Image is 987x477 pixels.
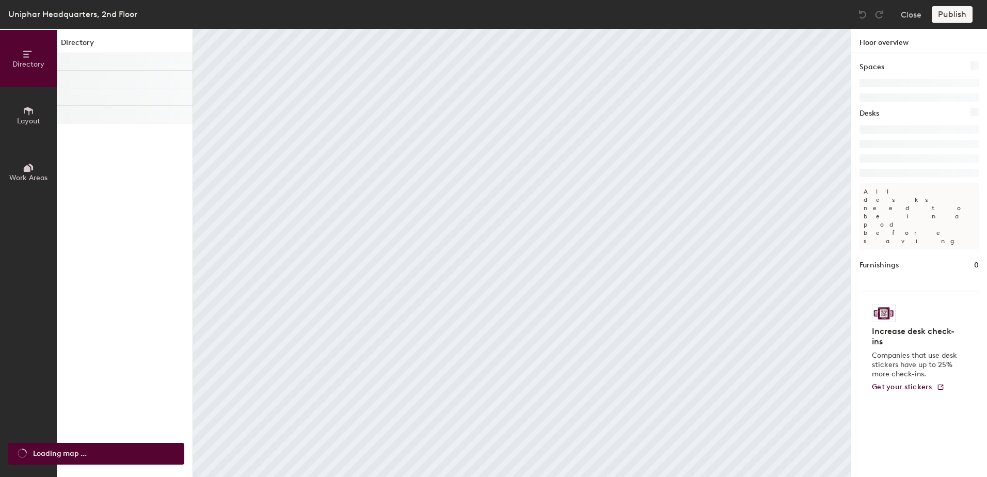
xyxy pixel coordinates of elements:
[9,173,47,182] span: Work Areas
[974,260,979,271] h1: 0
[874,9,884,20] img: Redo
[8,8,137,21] div: Uniphar Headquarters, 2nd Floor
[872,383,932,391] span: Get your stickers
[57,37,193,53] h1: Directory
[859,108,879,119] h1: Desks
[872,383,945,392] a: Get your stickers
[17,117,40,125] span: Layout
[872,351,960,379] p: Companies that use desk stickers have up to 25% more check-ins.
[857,9,868,20] img: Undo
[193,29,851,477] canvas: Map
[859,260,899,271] h1: Furnishings
[859,61,884,73] h1: Spaces
[851,29,987,53] h1: Floor overview
[33,448,87,459] span: Loading map ...
[859,183,979,249] p: All desks need to be in a pod before saving
[12,60,44,69] span: Directory
[872,305,896,322] img: Sticker logo
[901,6,921,23] button: Close
[872,326,960,347] h4: Increase desk check-ins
